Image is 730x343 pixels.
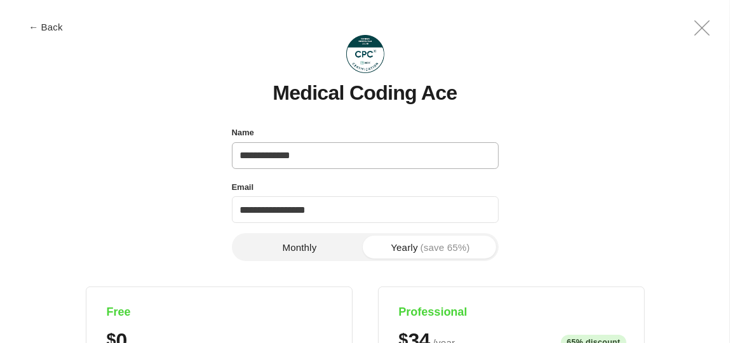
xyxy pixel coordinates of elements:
[232,179,254,196] label: Email
[29,22,38,32] span: ←
[232,124,254,141] label: Name
[20,22,71,32] button: ← Back
[107,305,332,319] h4: Free
[346,35,384,73] img: Medical Coding Ace
[273,82,457,104] h1: Medical Coding Ace
[399,305,624,319] h4: Professional
[421,243,470,252] span: (save 65%)
[234,236,365,259] button: Monthly
[232,196,499,223] input: Email
[365,236,496,259] button: Yearly(save 65%)
[232,142,499,169] input: Name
